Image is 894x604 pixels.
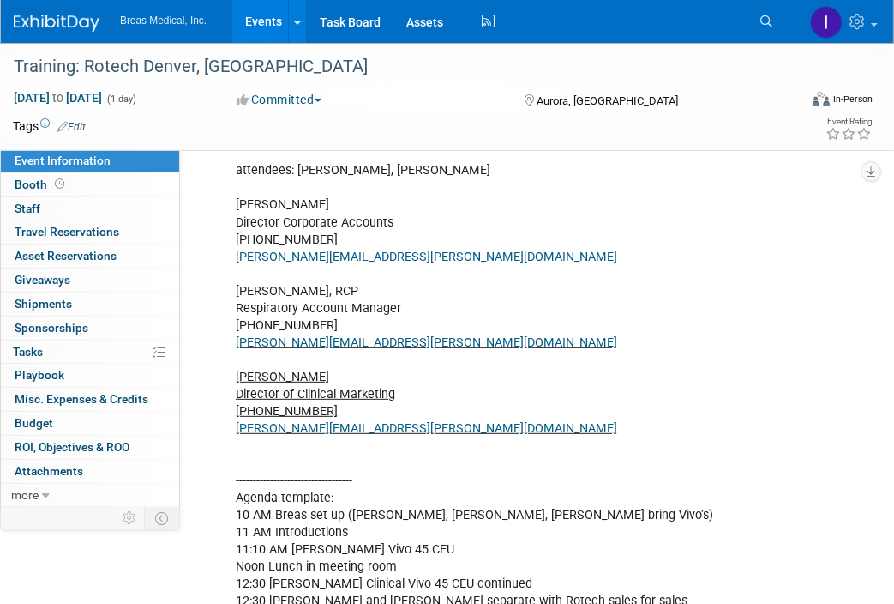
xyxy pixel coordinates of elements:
[14,15,99,32] img: ExhibitDay
[15,225,119,239] span: Travel Reservations
[1,149,179,172] a: Event Information
[825,118,872,126] div: Event Rating
[15,440,129,454] span: ROI, Objectives & ROO
[1,317,179,340] a: Sponsorships
[15,273,70,287] span: Giveaways
[15,368,64,382] span: Playbook
[15,297,72,311] span: Shipments
[15,392,148,406] span: Misc. Expenses & Credits
[51,178,68,190] span: Booth not reserved yet
[810,6,843,39] img: Inga Dolezar
[15,321,88,335] span: Sponsorships
[13,90,103,106] span: [DATE] [DATE]
[1,484,179,507] a: more
[15,249,117,263] span: Asset Reservations
[15,178,68,191] span: Booth
[813,92,830,106] img: Format-Inperson.png
[832,93,873,106] div: In-Person
[115,507,145,529] td: Personalize Event Tab Strip
[1,269,179,292] a: Giveaways
[1,173,179,196] a: Booth
[1,364,179,387] a: Playbook
[15,202,40,215] span: Staff
[1,412,179,435] a: Budget
[236,370,617,436] u: [PERSON_NAME] Director of Clinical Marketing [PHONE_NUMBER]
[740,89,873,115] div: Event Format
[1,293,179,316] a: Shipments
[231,91,328,108] button: Committed
[145,507,180,529] td: Toggle Event Tabs
[15,416,53,430] span: Budget
[15,464,83,478] span: Attachments
[236,335,617,350] a: [PERSON_NAME][EMAIL_ADDRESS][PERSON_NAME][DOMAIN_NAME]
[236,250,617,264] a: [PERSON_NAME][EMAIL_ADDRESS][PERSON_NAME][DOMAIN_NAME]
[537,94,678,107] span: Aurora, [GEOGRAPHIC_DATA]
[11,488,39,502] span: more
[13,345,43,359] span: Tasks
[50,91,66,105] span: to
[1,220,179,244] a: Travel Reservations
[15,154,111,167] span: Event Information
[8,51,787,82] div: Training: Rotech Denver, [GEOGRAPHIC_DATA]
[1,197,179,220] a: Staff
[1,460,179,483] a: Attachments
[1,341,179,364] a: Tasks
[236,421,617,436] a: [PERSON_NAME][EMAIL_ADDRESS][PERSON_NAME][DOMAIN_NAME]
[1,245,179,268] a: Asset Reservations
[120,15,207,27] span: Breas Medical, Inc.
[57,121,86,133] a: Edit
[105,94,136,105] span: (1 day)
[13,118,86,135] td: Tags
[1,388,179,411] a: Misc. Expenses & Credits
[1,436,179,459] a: ROI, Objectives & ROO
